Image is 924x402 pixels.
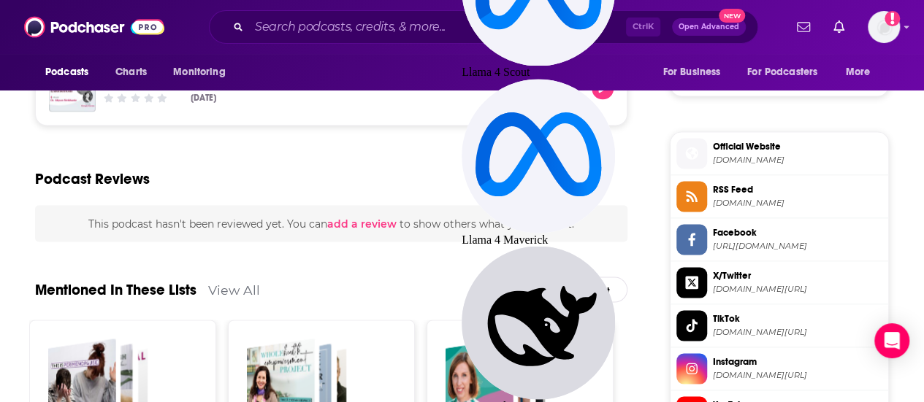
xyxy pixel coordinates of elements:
[45,62,88,82] span: Podcasts
[719,9,745,23] span: New
[713,225,882,239] span: Facebook
[676,267,882,298] a: X/Twitter[DOMAIN_NAME][URL]
[713,369,882,380] span: instagram.com/fempowerhealth
[163,58,244,86] button: open menu
[791,15,816,39] a: Show notifications dropdown
[35,58,107,86] button: open menu
[191,93,216,103] div: [DATE]
[713,283,882,294] span: twitter.com/fempower_health
[874,323,909,358] div: Open Intercom Messenger
[115,62,147,82] span: Charts
[208,282,260,297] a: View All
[249,15,626,39] input: Search podcasts, credits, & more...
[713,139,882,152] span: Official Website
[885,11,900,26] svg: Add a profile image
[327,215,397,231] button: add a review
[676,353,882,384] a: Instagram[DOMAIN_NAME][URL]
[713,355,882,368] span: Instagram
[173,62,225,82] span: Monitoring
[209,10,758,44] div: Search podcasts, credits, & more...
[35,169,150,188] h3: Podcast Reviews
[626,18,660,36] span: Ctrl K
[713,268,882,282] span: X/Twitter
[713,154,882,165] span: fempower-health.com
[868,11,900,43] span: Logged in as Ashley_Beenen
[679,23,739,31] span: Open Advanced
[828,15,850,39] a: Show notifications dropdown
[713,312,882,325] span: TikTok
[868,11,900,43] button: Show profile menu
[676,310,882,341] a: TikTok[DOMAIN_NAME][URL]
[676,138,882,169] a: Official Website[DOMAIN_NAME]
[106,58,156,86] a: Charts
[35,280,196,298] a: Mentioned In These Lists
[846,62,871,82] span: More
[88,217,574,230] span: This podcast hasn't been reviewed yet. You can to show others what you thought.
[652,58,738,86] button: open menu
[868,11,900,43] img: User Profile
[713,326,882,337] span: tiktok.com/@fempowerhealth
[663,62,720,82] span: For Business
[836,58,889,86] button: open menu
[102,93,169,104] div: Community Rating: 0 out of 5
[676,224,882,255] a: Facebook[URL][DOMAIN_NAME]
[24,13,164,41] img: Podchaser - Follow, Share and Rate Podcasts
[713,197,882,208] span: feeds.captivate.fm
[738,58,839,86] button: open menu
[747,62,817,82] span: For Podcasters
[676,181,882,212] a: RSS Feed[DOMAIN_NAME]
[672,18,746,36] button: Open AdvancedNew
[713,240,882,251] span: https://www.facebook.com/fempowerhealth
[713,182,882,196] span: RSS Feed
